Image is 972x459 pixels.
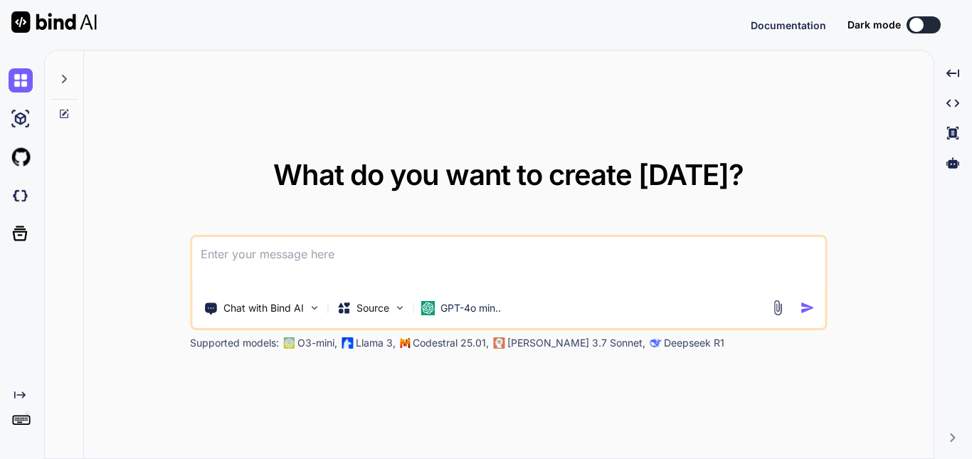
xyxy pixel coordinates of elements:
img: Bind AI [11,11,97,33]
span: Dark mode [847,18,901,32]
p: Llama 3, [356,336,396,350]
img: darkCloudIdeIcon [9,184,33,208]
img: githubLight [9,145,33,169]
img: ai-studio [9,107,33,131]
p: O3-mini, [297,336,337,350]
p: GPT-4o min.. [440,301,501,315]
img: Mistral-AI [400,338,410,348]
img: GPT-4o mini [421,301,435,315]
button: Documentation [751,18,826,33]
img: Llama2 [342,337,353,349]
p: Deepseek R1 [664,336,724,350]
p: Source [356,301,389,315]
img: Pick Models [393,302,406,314]
img: attachment [769,300,786,316]
p: Chat with Bind AI [223,301,304,315]
p: [PERSON_NAME] 3.7 Sonnet, [507,336,645,350]
span: What do you want to create [DATE]? [273,157,744,192]
img: GPT-4 [283,337,295,349]
img: claude [650,337,661,349]
p: Codestral 25.01, [413,336,489,350]
p: Supported models: [190,336,279,350]
img: icon [800,300,815,315]
img: claude [493,337,505,349]
span: Documentation [751,19,826,31]
img: Pick Tools [308,302,320,314]
img: chat [9,68,33,93]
